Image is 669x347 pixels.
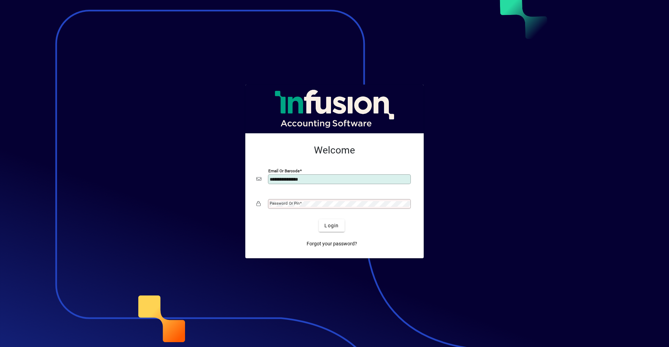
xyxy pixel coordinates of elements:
[256,144,413,156] h2: Welcome
[268,168,300,173] mat-label: Email or Barcode
[304,237,360,250] a: Forgot your password?
[324,222,339,229] span: Login
[319,219,344,232] button: Login
[270,201,300,206] mat-label: Password or Pin
[307,240,357,247] span: Forgot your password?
